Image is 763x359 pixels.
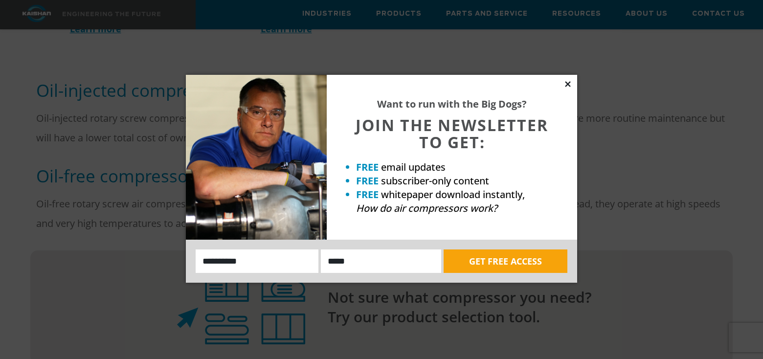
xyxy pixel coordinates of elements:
span: JOIN THE NEWSLETTER TO GET: [356,114,548,153]
span: email updates [381,160,446,174]
strong: FREE [356,174,379,187]
span: whitepaper download instantly, [381,188,525,201]
button: GET FREE ACCESS [444,249,567,273]
span: subscriber-only content [381,174,489,187]
input: Email [321,249,441,273]
strong: FREE [356,188,379,201]
strong: Want to run with the Big Dogs? [377,97,527,111]
em: How do air compressors work? [356,202,497,215]
input: Name: [196,249,318,273]
strong: FREE [356,160,379,174]
button: Close [563,80,572,89]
